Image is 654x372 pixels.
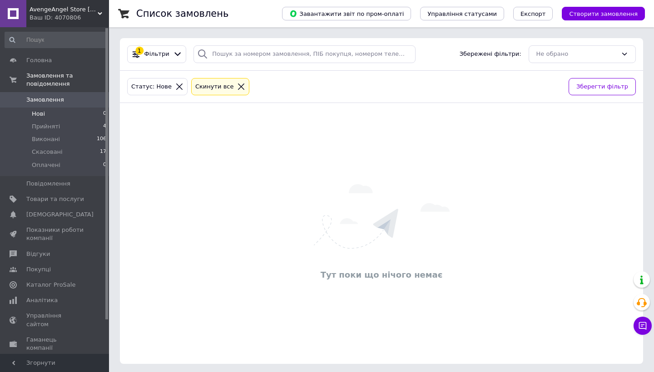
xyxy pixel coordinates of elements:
span: 106 [97,135,106,143]
span: Фільтри [144,50,169,59]
span: Товари та послуги [26,195,84,203]
span: Покупці [26,265,51,274]
span: Збережені фільтри: [460,50,521,59]
input: Пошук за номером замовлення, ПІБ покупця, номером телефону, Email, номером накладної [193,45,416,63]
span: Скасовані [32,148,63,156]
span: 0 [103,161,106,169]
span: Виконані [32,135,60,143]
span: 0 [103,110,106,118]
span: Оплачені [32,161,60,169]
button: Завантажити звіт по пром-оплаті [282,7,411,20]
button: Чат з покупцем [634,317,652,335]
div: Ваш ID: 4070806 [30,14,109,22]
span: AvengeAngel Store Ukraine [30,5,98,14]
div: Статус: Нове [129,82,173,92]
span: Прийняті [32,122,60,131]
div: Cкинути все [193,82,236,92]
span: Управління статусами [427,10,497,17]
span: Замовлення [26,96,64,104]
input: Пошук [5,32,107,48]
span: Повідомлення [26,180,70,188]
button: Зберегти фільтр [569,78,636,96]
button: Експорт [513,7,553,20]
span: [DEMOGRAPHIC_DATA] [26,210,94,219]
span: 17 [100,148,106,156]
button: Управління статусами [420,7,504,20]
span: Замовлення та повідомлення [26,72,109,88]
span: 4 [103,122,106,131]
span: Експорт [520,10,546,17]
span: Управління сайтом [26,312,84,328]
span: Аналітика [26,296,58,304]
div: Тут поки що нічого немає [124,269,639,280]
span: Головна [26,56,52,64]
button: Створити замовлення [562,7,645,20]
h1: Список замовлень [136,8,228,19]
span: Створити замовлення [569,10,638,17]
span: Показники роботи компанії [26,226,84,242]
span: Каталог ProSale [26,281,75,289]
span: Відгуки [26,250,50,258]
a: Створити замовлення [553,10,645,17]
span: Завантажити звіт по пром-оплаті [289,10,404,18]
div: 1 [135,47,144,55]
span: Гаманець компанії [26,336,84,352]
div: Не обрано [536,49,617,59]
span: Зберегти фільтр [576,82,628,92]
span: Нові [32,110,45,118]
